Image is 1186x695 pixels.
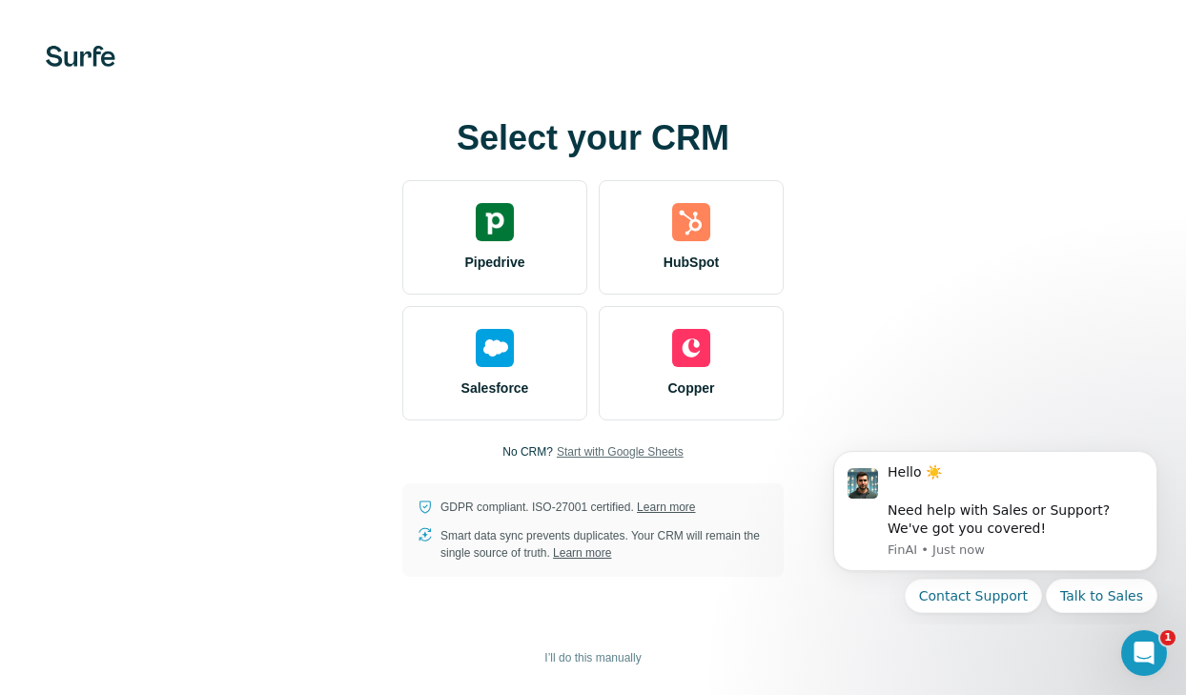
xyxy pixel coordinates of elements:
span: I’ll do this manually [544,649,641,666]
a: Learn more [637,501,695,514]
p: Smart data sync prevents duplicates. Your CRM will remain the single source of truth. [440,527,768,562]
span: Copper [668,378,715,398]
img: hubspot's logo [672,203,710,241]
button: I’ll do this manually [531,644,654,672]
p: No CRM? [502,443,553,460]
p: GDPR compliant. ISO-27001 certified. [440,499,695,516]
iframe: Intercom live chat [1121,630,1167,676]
h1: Select your CRM [402,119,784,157]
img: salesforce's logo [476,329,514,367]
iframe: Intercom notifications message [805,434,1186,624]
span: 1 [1160,630,1176,645]
button: Start with Google Sheets [557,443,684,460]
span: Salesforce [461,378,529,398]
img: pipedrive's logo [476,203,514,241]
img: copper's logo [672,329,710,367]
img: Surfe's logo [46,46,115,67]
span: Pipedrive [464,253,524,272]
span: HubSpot [664,253,719,272]
a: Learn more [553,546,611,560]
